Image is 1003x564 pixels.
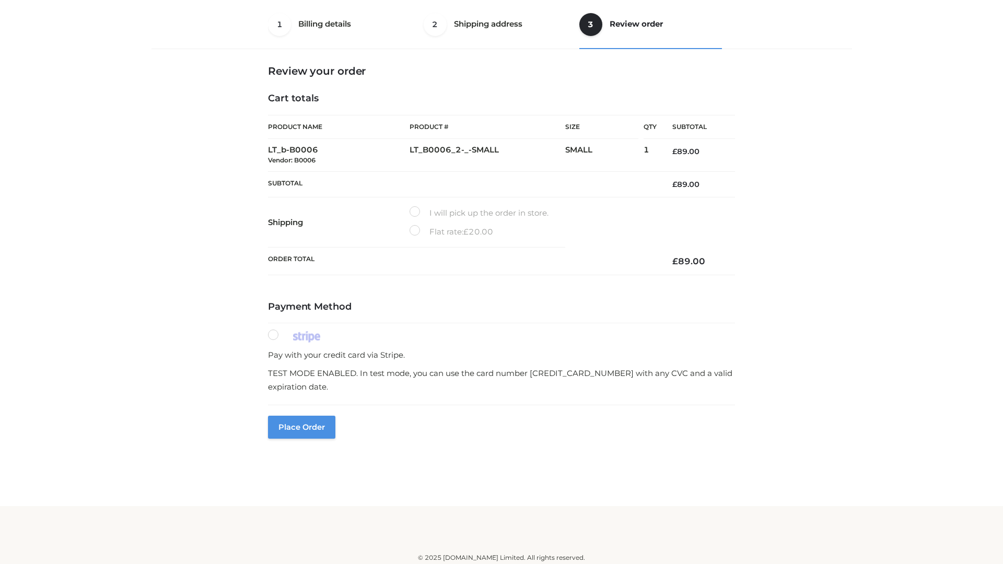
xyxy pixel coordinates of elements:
th: Subtotal [657,115,735,139]
label: I will pick up the order in store. [410,206,549,220]
th: Product # [410,115,565,139]
td: LT_b-B0006 [268,139,410,172]
td: LT_B0006_2-_-SMALL [410,139,565,172]
h3: Review your order [268,65,735,77]
th: Qty [644,115,657,139]
th: Subtotal [268,171,657,197]
label: Flat rate: [410,225,493,239]
bdi: 89.00 [672,256,705,266]
span: £ [672,256,678,266]
p: TEST MODE ENABLED. In test mode, you can use the card number [CREDIT_CARD_NUMBER] with any CVC an... [268,367,735,393]
div: © 2025 [DOMAIN_NAME] Limited. All rights reserved. [155,553,848,563]
bdi: 89.00 [672,180,699,189]
th: Order Total [268,248,657,275]
button: Place order [268,416,335,439]
span: £ [672,180,677,189]
p: Pay with your credit card via Stripe. [268,348,735,362]
th: Product Name [268,115,410,139]
td: SMALL [565,139,644,172]
bdi: 20.00 [463,227,493,237]
h4: Payment Method [268,301,735,313]
th: Shipping [268,197,410,248]
bdi: 89.00 [672,147,699,156]
span: £ [463,227,469,237]
th: Size [565,115,638,139]
h4: Cart totals [268,93,735,104]
td: 1 [644,139,657,172]
span: £ [672,147,677,156]
small: Vendor: B0006 [268,156,316,164]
